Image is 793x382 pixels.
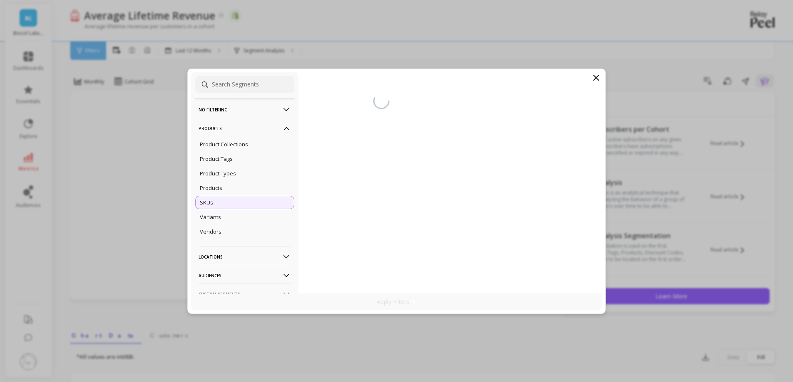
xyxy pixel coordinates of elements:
[199,118,291,139] p: Products
[199,246,291,267] p: Locations
[199,283,291,305] p: Custom Segments
[200,140,248,148] p: Product Collections
[199,265,291,286] p: Audiences
[195,76,294,93] input: Search Segments
[200,170,236,177] p: Product Types
[200,155,233,163] p: Product Tags
[199,99,291,120] p: No filtering
[200,228,221,235] p: Vendors
[200,213,221,221] p: Variants
[200,199,213,206] p: SKUs
[377,298,416,306] p: Apply Filters
[200,184,222,192] p: Products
